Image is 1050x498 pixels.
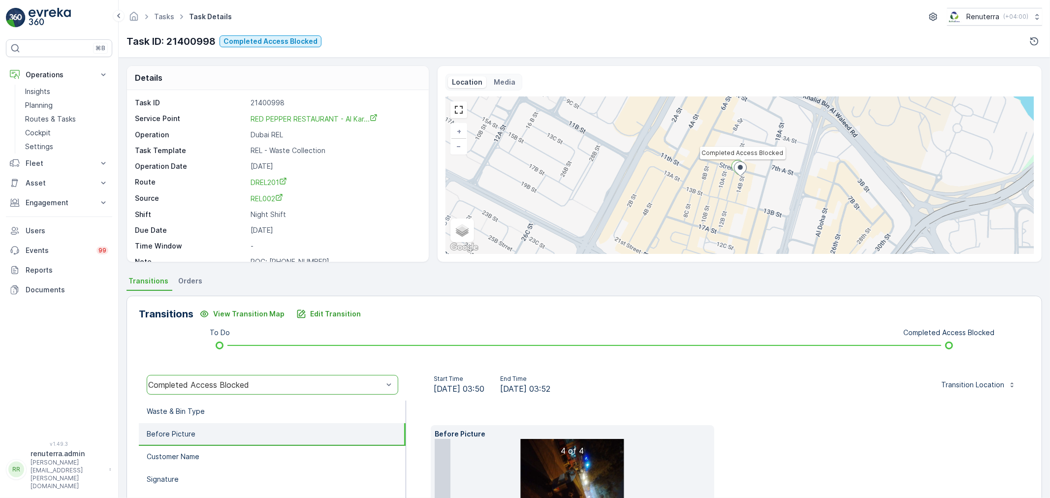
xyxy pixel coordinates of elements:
p: Cockpit [25,128,51,138]
a: Reports [6,260,112,280]
p: Task Template [135,146,247,156]
p: Time Window [135,241,247,251]
p: Waste & Bin Type [147,406,205,416]
p: Signature [147,474,179,484]
p: Completed Access Blocked [903,328,994,338]
p: To Do [210,328,230,338]
p: 21400998 [251,98,418,108]
p: Customer Name [147,452,199,462]
p: Note [135,257,247,267]
span: [DATE] 03:50 [434,383,484,395]
p: Asset [26,178,93,188]
p: Night Shift [251,210,418,219]
a: Zoom Out [451,139,466,154]
p: Engagement [26,198,93,208]
button: View Transition Map [193,306,290,322]
a: Zoom In [451,124,466,139]
p: Events [26,246,91,255]
img: Google [448,241,480,254]
a: Users [6,221,112,241]
p: Transitions [139,307,193,321]
p: Operations [26,70,93,80]
p: POC: [PHONE_NUMBER] [251,257,418,267]
p: ( +04:00 ) [1003,13,1028,21]
p: Completed Access Blocked [223,36,318,46]
p: Before Picture [435,429,710,439]
p: [DATE] [251,225,418,235]
p: [DATE] [251,161,418,171]
span: DREL201 [251,178,287,187]
p: Reports [26,265,108,275]
p: Route [135,177,247,187]
p: Task ID: 21400998 [127,34,216,49]
span: RED PEPPER RESTAURANT - Al Kar... [251,115,378,123]
p: Due Date [135,225,247,235]
p: Insights [25,87,50,96]
a: Documents [6,280,112,300]
p: Media [494,77,516,87]
p: Operation [135,130,247,140]
p: Fleet [26,158,93,168]
a: Events99 [6,241,112,260]
div: RR [8,462,24,477]
span: Orders [178,276,202,286]
a: Planning [21,98,112,112]
button: Renuterra(+04:00) [947,8,1042,26]
p: Source [135,193,247,204]
div: Completed Access Blocked [148,380,383,389]
p: Start Time [434,375,484,383]
a: Open this area in Google Maps (opens a new window) [448,241,480,254]
p: Planning [25,100,53,110]
span: Task Details [187,12,234,22]
p: Service Point [135,114,247,124]
a: Layers [451,219,473,241]
p: ⌘B [95,44,105,52]
p: Before Picture [147,429,195,439]
button: RRrenuterra.admin[PERSON_NAME][EMAIL_ADDRESS][PERSON_NAME][DOMAIN_NAME] [6,449,112,490]
button: Transition Location [935,377,1022,393]
p: Edit Transition [310,309,361,319]
p: End Time [500,375,550,383]
a: View Fullscreen [451,102,466,117]
p: Dubai REL [251,130,418,140]
p: 99 [98,247,106,254]
img: logo_light-DOdMpM7g.png [29,8,71,28]
span: REL002 [251,194,283,203]
button: Edit Transition [290,306,367,322]
p: REL - Waste Collection [251,146,418,156]
p: 4 of 4 [558,444,586,458]
p: Shift [135,210,247,219]
span: − [456,142,461,150]
a: Routes & Tasks [21,112,112,126]
a: Cockpit [21,126,112,140]
p: Renuterra [966,12,999,22]
a: RED PEPPER RESTAURANT - Al Kar... [251,114,378,124]
span: + [457,127,461,135]
p: Settings [25,142,53,152]
span: Transitions [128,276,168,286]
a: REL002 [251,193,418,204]
img: logo [6,8,26,28]
button: Fleet [6,154,112,173]
img: Screenshot_2024-07-26_at_13.33.01.png [947,11,962,22]
p: Task ID [135,98,247,108]
a: Tasks [154,12,174,21]
p: [PERSON_NAME][EMAIL_ADDRESS][PERSON_NAME][DOMAIN_NAME] [31,459,104,490]
span: [DATE] 03:52 [500,383,550,395]
p: Location [452,77,482,87]
p: Routes & Tasks [25,114,76,124]
a: Insights [21,85,112,98]
p: Operation Date [135,161,247,171]
button: Operations [6,65,112,85]
button: Completed Access Blocked [220,35,321,47]
a: DREL201 [251,177,418,187]
p: Users [26,226,108,236]
p: renuterra.admin [31,449,104,459]
button: Asset [6,173,112,193]
p: View Transition Map [213,309,285,319]
button: Engagement [6,193,112,213]
p: - [251,241,418,251]
p: Details [135,72,162,84]
p: Documents [26,285,108,295]
a: Homepage [128,15,139,23]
